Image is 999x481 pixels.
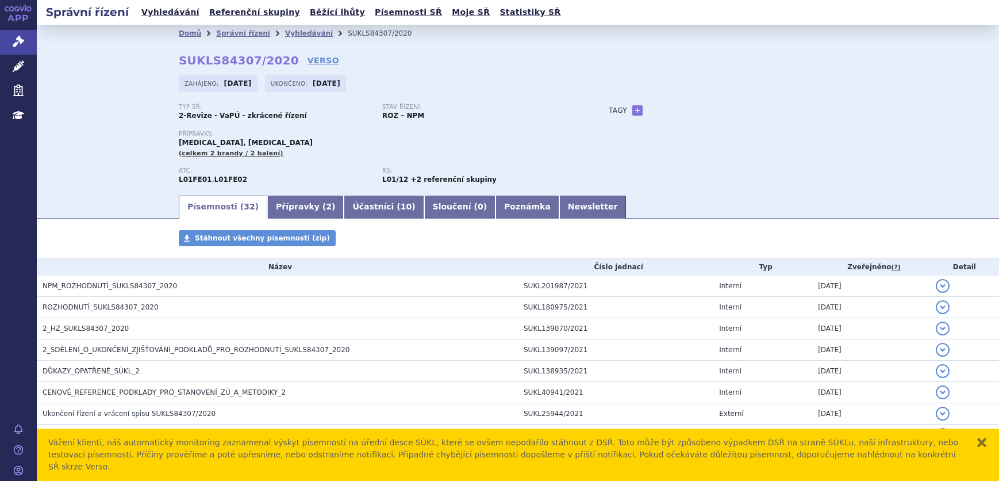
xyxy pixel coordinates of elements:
a: Písemnosti (32) [179,196,267,219]
a: Stáhnout všechny písemnosti (zip) [179,230,336,246]
a: Běžící lhůty [306,5,368,20]
button: detail [936,279,950,293]
span: [MEDICAL_DATA], [MEDICAL_DATA] [179,139,313,147]
a: Moje SŘ [448,5,493,20]
span: ROZHODNUTÍ_SUKLS84307_2020 [43,303,159,311]
a: Písemnosti SŘ [371,5,445,20]
span: DŮKAZY_OPATŘENÉ_SÚKL_2 [43,367,140,375]
td: [DATE] [812,361,930,382]
strong: 2-Revize - VaPÚ - zkrácené řízení [179,112,307,120]
td: SUKL139070/2021 [518,318,713,339]
td: SUKL139097/2021 [518,339,713,361]
span: Stáhnout všechny písemnosti (zip) [195,234,330,242]
th: Typ [713,258,812,276]
button: detail [936,364,950,378]
strong: ROZ – NPM [382,112,424,120]
p: Stav řízení: [382,104,574,110]
span: Interní [719,325,741,333]
td: SUKL25944/2021 [518,403,713,425]
td: MZDR 61432/2020-2/OLZP [518,425,713,446]
span: 32 [244,202,255,211]
a: Účastníci (10) [344,196,424,219]
td: [DATE] [812,297,930,318]
span: Interní [719,388,741,396]
div: Vážení klienti, náš automatický monitoring zaznamenal výskyt písemností na úřední desce SÚKL, kte... [48,437,965,473]
td: SUKL40941/2021 [518,382,713,403]
span: 2 [326,202,332,211]
button: detail [936,300,950,314]
th: Číslo jednací [518,258,713,276]
span: 0 [478,202,483,211]
span: 2_SDĚLENÍ_O_UKONČENÍ_ZJIŠŤOVÁNÍ_PODKLADŮ_PRO_ROZHODNUTÍ_SUKLS84307_2020 [43,346,349,354]
td: SUKL201987/2021 [518,276,713,297]
span: Externí [719,410,743,418]
span: CENOVÉ_REFERENCE_PODKLADY_PRO_STANOVENÍ_ZÚ_A_METODIKY_2 [43,388,286,396]
a: Referenční skupiny [206,5,303,20]
span: Ukončení řízení a vrácení spisu SUKLS84307/2020 [43,410,216,418]
span: 2_HZ_SUKLS84307_2020 [43,325,129,333]
li: SUKLS84307/2020 [348,25,427,42]
span: NPM_ROZHODNUTÍ_SUKLS84307_2020 [43,282,177,290]
td: [DATE] [812,276,930,297]
a: Domů [179,29,201,37]
a: Newsletter [559,196,627,219]
a: Poznámka [495,196,559,219]
span: Ukončeno: [271,79,310,88]
td: [DATE] [812,318,930,339]
button: detail [936,322,950,335]
a: Správní řízení [216,29,270,37]
th: Název [37,258,518,276]
span: (celkem 2 brandy / 2 balení) [179,150,283,157]
td: [DATE] [812,425,930,446]
a: VERSO [308,55,339,66]
div: , [179,167,382,185]
p: ATC: [179,167,371,174]
span: 10 [401,202,412,211]
strong: CETUXIMAB [179,175,212,184]
a: Vyhledávání [285,29,333,37]
span: Zahájeno: [185,79,221,88]
abbr: (?) [892,264,901,272]
h2: Správní řízení [37,4,138,20]
span: Interní [719,346,741,354]
td: [DATE] [812,403,930,425]
a: Vyhledávání [138,5,203,20]
th: Zveřejněno [812,258,930,276]
p: Typ SŘ: [179,104,371,110]
button: zavřít [976,437,988,448]
p: RS: [382,167,574,174]
a: + [632,105,643,116]
a: Sloučení (0) [424,196,495,219]
span: Interní [719,282,741,290]
td: [DATE] [812,339,930,361]
th: Detail [930,258,999,276]
strong: [DATE] [313,79,340,87]
span: Interní [719,367,741,375]
td: SUKL180975/2021 [518,297,713,318]
a: Přípravky (2) [267,196,344,219]
span: Interní [719,303,741,311]
p: Přípravky: [179,131,586,138]
button: detail [936,407,950,421]
strong: +2 referenční skupiny [411,175,497,184]
a: Statistiky SŘ [496,5,564,20]
h3: Tagy [609,104,627,117]
strong: [DATE] [224,79,252,87]
button: detail [936,343,950,357]
strong: cetuximab [382,175,408,184]
button: detail [936,385,950,399]
strong: SUKLS84307/2020 [179,54,299,67]
td: SUKL138935/2021 [518,361,713,382]
td: [DATE] [812,382,930,403]
strong: PANITUMUMAB [214,175,247,184]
